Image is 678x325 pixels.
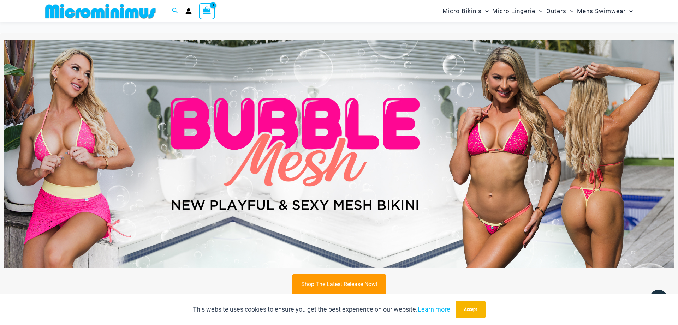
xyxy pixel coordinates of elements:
[566,2,573,20] span: Menu Toggle
[626,2,633,20] span: Menu Toggle
[577,2,626,20] span: Mens Swimwear
[4,40,674,268] img: Bubble Mesh Highlight Pink
[456,301,486,318] button: Accept
[490,2,544,20] a: Micro LingerieMenu ToggleMenu Toggle
[535,2,542,20] span: Menu Toggle
[546,2,566,20] span: Outers
[482,2,489,20] span: Menu Toggle
[185,8,192,14] a: Account icon link
[193,304,450,315] p: This website uses cookies to ensure you get the best experience on our website.
[199,3,215,19] a: View Shopping Cart, empty
[575,2,635,20] a: Mens SwimwearMenu ToggleMenu Toggle
[172,7,178,16] a: Search icon link
[42,3,159,19] img: MM SHOP LOGO FLAT
[418,306,450,313] a: Learn more
[492,2,535,20] span: Micro Lingerie
[442,2,482,20] span: Micro Bikinis
[545,2,575,20] a: OutersMenu ToggleMenu Toggle
[292,274,386,294] a: Shop The Latest Release Now!
[440,1,636,21] nav: Site Navigation
[441,2,490,20] a: Micro BikinisMenu ToggleMenu Toggle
